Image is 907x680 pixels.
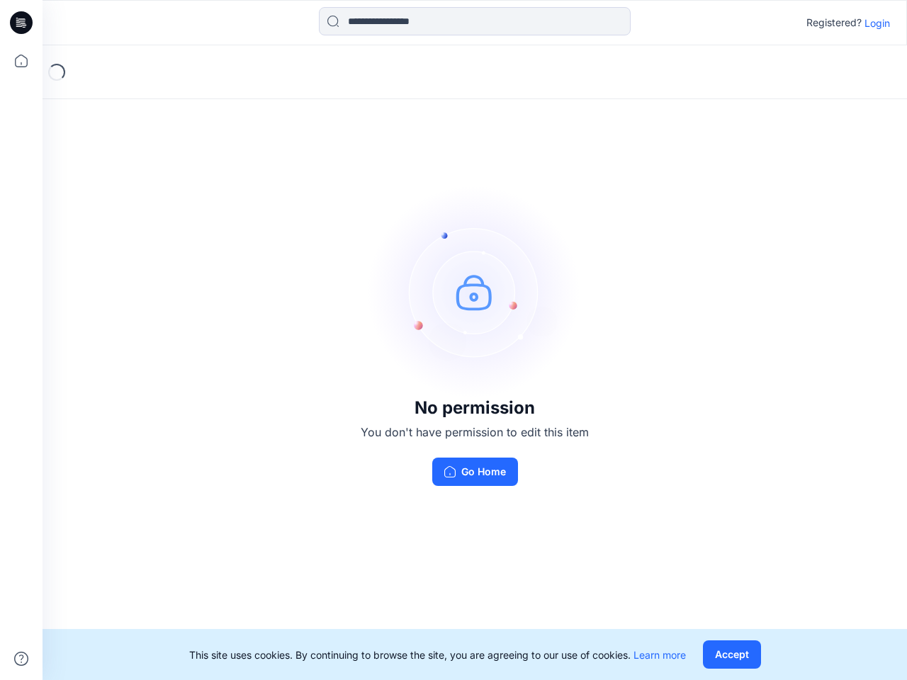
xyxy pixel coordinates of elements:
[361,424,589,441] p: You don't have permission to edit this item
[864,16,890,30] p: Login
[633,649,686,661] a: Learn more
[432,458,518,486] button: Go Home
[703,640,761,669] button: Accept
[806,14,862,31] p: Registered?
[189,647,686,662] p: This site uses cookies. By continuing to browse the site, you are agreeing to our use of cookies.
[368,186,581,398] img: no-perm.svg
[361,398,589,418] h3: No permission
